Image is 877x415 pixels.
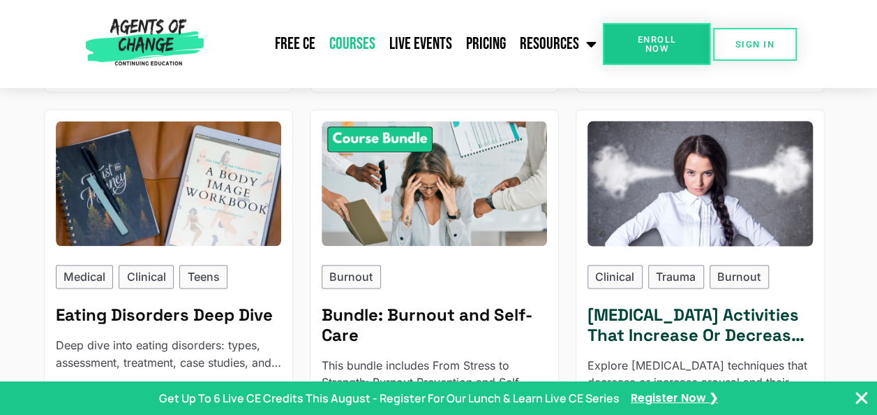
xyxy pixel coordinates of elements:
[209,27,604,61] nav: Menu
[587,356,814,390] p: Explore anger management techniques that decrease or increase arousal and their effectiveness in ...
[329,268,373,285] p: Burnout
[322,27,382,61] a: Courses
[735,40,774,49] span: SIGN IN
[322,356,548,390] p: This bundle includes From Stress to Strength: Burnout Prevention and Self-Care for Social Work We...
[656,268,696,285] p: Trauma
[458,27,512,61] a: Pricing
[587,121,814,246] div: Anger Management Activities That Increase Or Decrease Rage (2 General CE Credit) - Reading Based
[159,390,620,407] p: Get Up To 6 Live CE Credits This August - Register For Our Lunch & Learn Live CE Series
[853,390,870,407] button: Close Banner
[56,305,282,326] h5: Eating Disorders Deep Dive
[267,27,322,61] a: Free CE
[587,305,814,346] h5: Anger Management Activities That Increase Or Decrease Rage - Reading Based
[56,337,282,370] p: Deep dive into eating disorders: types, assessment, treatment, case studies, and interdisciplinar...
[512,27,603,61] a: Resources
[322,121,548,246] img: Burnout and Self-Care - 3 Credit CE Bundle
[382,27,458,61] a: Live Events
[188,268,220,285] p: Teens
[322,305,548,346] h5: Bundle: Burnout and Self-Care
[631,391,718,406] a: Register Now ❯
[603,23,710,65] a: Enroll Now
[56,121,282,246] img: Eating Disorders Deep Dive (3 General CE Credit)
[625,35,688,53] span: Enroll Now
[717,268,760,285] p: Burnout
[127,268,166,285] p: Clinical
[63,268,105,285] p: Medical
[595,268,634,285] p: Clinical
[713,28,797,61] a: SIGN IN
[576,115,825,252] img: Anger Management Activities That Increase Or Decrease Rage (2 General CE Credit) - Reading Based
